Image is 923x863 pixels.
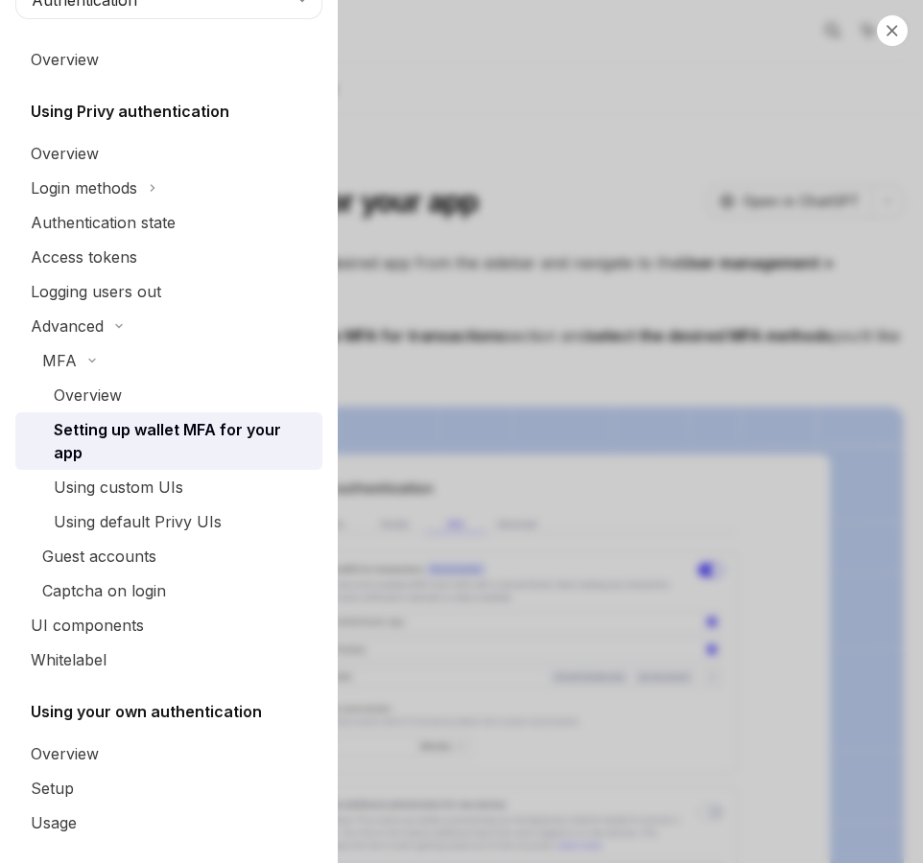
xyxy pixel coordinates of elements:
[15,412,322,470] a: Setting up wallet MFA for your app
[15,378,322,412] a: Overview
[31,777,74,800] div: Setup
[15,573,322,608] a: Captcha on login
[54,384,122,407] div: Overview
[31,742,99,765] div: Overview
[31,700,262,723] h5: Using your own authentication
[31,48,99,71] div: Overview
[15,470,322,504] a: Using custom UIs
[15,771,322,805] a: Setup
[15,504,322,539] a: Using default Privy UIs
[15,608,322,642] a: UI components
[31,614,144,637] div: UI components
[31,142,99,165] div: Overview
[54,476,183,499] div: Using custom UIs
[42,349,77,372] div: MFA
[15,42,322,77] a: Overview
[54,418,311,464] div: Setting up wallet MFA for your app
[42,579,166,602] div: Captcha on login
[15,539,322,573] a: Guest accounts
[54,510,222,533] div: Using default Privy UIs
[42,545,156,568] div: Guest accounts
[31,211,176,234] div: Authentication state
[31,280,161,303] div: Logging users out
[31,315,104,338] div: Advanced
[31,811,77,834] div: Usage
[15,642,322,677] a: Whitelabel
[31,245,137,268] div: Access tokens
[31,648,106,671] div: Whitelabel
[15,274,322,309] a: Logging users out
[15,136,322,171] a: Overview
[15,240,322,274] a: Access tokens
[31,100,229,123] h5: Using Privy authentication
[15,205,322,240] a: Authentication state
[15,805,322,840] a: Usage
[31,176,137,199] div: Login methods
[15,736,322,771] a: Overview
